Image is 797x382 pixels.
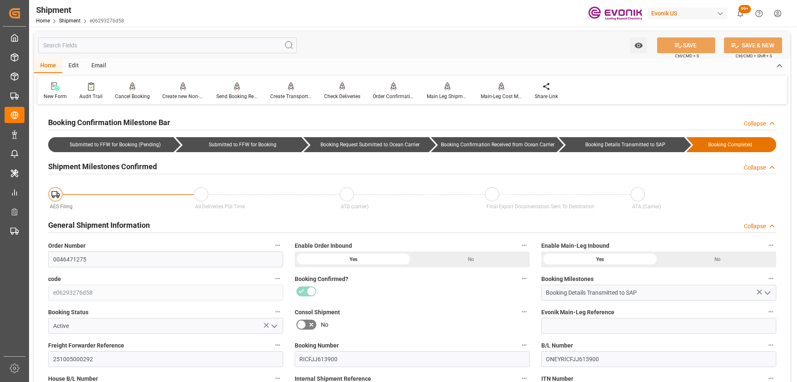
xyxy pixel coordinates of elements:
[760,286,773,299] button: open menu
[519,240,530,251] button: Enable Order Inbound
[744,119,766,128] div: Collapse
[59,18,81,24] a: Shipment
[373,93,414,100] div: Order Confirmation
[44,93,67,100] div: New Form
[731,4,750,23] button: show 101 new notifications
[694,137,766,152] div: Booking Completed
[535,93,558,100] div: Share Link
[632,204,661,209] span: ATA (Carrier)
[270,93,312,100] div: Create Transport Unit
[648,7,728,20] div: Evonik US
[588,6,642,21] img: Evonik-brand-mark-Deep-Purple-RGB.jpeg_1700498283.jpeg
[541,251,659,267] div: Yes
[765,306,776,317] button: Evonik Main-Leg Reference
[272,273,283,284] button: code
[34,59,62,73] div: Home
[162,93,204,100] div: Create new Non-Conformance
[724,37,782,53] button: SAVE & NEW
[216,93,258,100] div: Send Booking Request To ABS
[559,137,684,152] div: Booking Details Transmitted to SAP
[519,306,530,317] button: Consol Shipment
[439,137,556,152] div: Booking Confirmation Received from Ocean Carrier
[686,137,776,152] div: Booking Completed
[765,273,776,284] button: Booking Milestones
[295,275,348,283] span: Booking Confirmed?
[541,341,573,350] span: B/L Number
[184,137,301,152] div: Submitted to FFW for Booking
[541,242,609,250] span: Enable Main-Leg Inbound
[750,4,768,23] button: Help Center
[62,59,85,73] div: Edit
[312,137,429,152] div: Booking Request Submitted to Ocean Carrier
[48,137,174,152] div: Submitted to FFW for Booking (Pending)
[567,137,684,152] div: Booking Details Transmitted to SAP
[176,137,301,152] div: Submitted to FFW for Booking
[272,340,283,350] button: Freight Forwarder Reference
[341,204,369,209] span: ATD (carrier)
[765,240,776,251] button: Enable Main-Leg Inbound
[48,242,86,250] span: Order Number
[519,340,530,350] button: Booking Number
[744,222,766,231] div: Collapse
[412,251,530,267] div: No
[50,204,73,209] span: AES Filing
[56,137,174,152] div: Submitted to FFW for Booking (Pending)
[48,341,124,350] span: Freight Forwarder Reference
[630,37,647,53] button: open menu
[79,93,103,100] div: Audit Trail
[303,137,429,152] div: Booking Request Submitted to Ocean Carrier
[48,219,150,231] h2: General Shipment Information
[295,242,352,250] span: Enable Order Inbound
[738,5,751,13] span: 99+
[519,273,530,284] button: Booking Confirmed?
[295,341,339,350] span: Booking Number
[295,308,340,317] span: Consol Shipment
[48,275,61,283] span: code
[272,306,283,317] button: Booking Status
[487,204,594,209] span: Final Export Documentation Sent To Destination
[648,5,731,21] button: Evonik US
[659,251,776,267] div: No
[675,53,699,59] span: Ctrl/CMD + S
[272,240,283,251] button: Order Number
[321,320,328,329] span: No
[115,93,150,100] div: Cancel Booking
[195,204,245,209] span: All Deliveries PGI Time
[48,117,170,128] h2: Booking Confirmation Milestone Bar
[657,37,715,53] button: SAVE
[736,53,772,59] span: Ctrl/CMD + Shift + S
[48,161,157,172] h2: Shipment Milestones Confirmed
[48,308,88,317] span: Booking Status
[267,320,280,333] button: open menu
[85,59,112,73] div: Email
[431,137,556,152] div: Booking Confirmation Received from Ocean Carrier
[324,93,360,100] div: Check Deliveries
[36,18,50,24] a: Home
[38,37,297,53] input: Search Fields
[36,4,124,16] div: Shipment
[541,275,594,283] span: Booking Milestones
[765,340,776,350] button: B/L Number
[541,308,614,317] span: Evonik Main-Leg Reference
[427,93,468,100] div: Main Leg Shipment
[295,251,412,267] div: Yes
[481,93,522,100] div: Main-Leg Cost Message
[744,163,766,172] div: Collapse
